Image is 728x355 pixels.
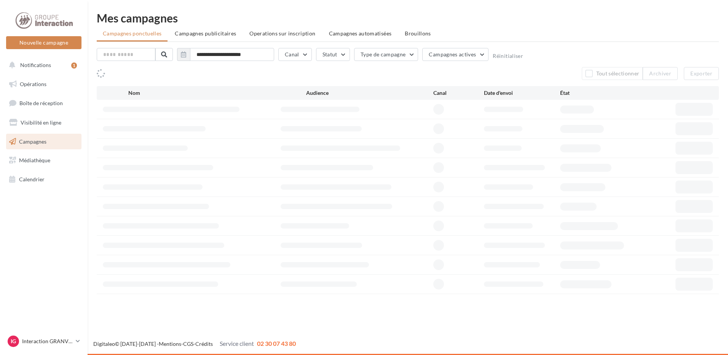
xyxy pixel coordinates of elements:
[643,67,678,80] button: Archiver
[195,341,213,347] a: Crédits
[422,48,489,61] button: Campagnes actives
[128,89,306,97] div: Nom
[5,152,83,168] a: Médiathèque
[5,57,80,73] button: Notifications 1
[316,48,350,61] button: Statut
[249,30,315,37] span: Operations sur inscription
[97,12,719,24] div: Mes campagnes
[684,67,719,80] button: Exporter
[257,340,296,347] span: 02 30 07 43 80
[20,81,46,87] span: Opérations
[493,53,523,59] button: Réinitialiser
[582,67,643,80] button: Tout sélectionner
[354,48,418,61] button: Type de campagne
[19,138,46,144] span: Campagnes
[19,176,45,182] span: Calendrier
[22,337,73,345] p: Interaction GRANVILLE
[71,62,77,69] div: 1
[183,341,193,347] a: CGS
[433,89,484,97] div: Canal
[429,51,476,58] span: Campagnes actives
[5,76,83,92] a: Opérations
[6,334,81,349] a: IG Interaction GRANVILLE
[6,36,81,49] button: Nouvelle campagne
[159,341,181,347] a: Mentions
[278,48,312,61] button: Canal
[306,89,433,97] div: Audience
[93,341,296,347] span: © [DATE]-[DATE] - - -
[484,89,560,97] div: Date d'envoi
[20,62,51,68] span: Notifications
[560,89,636,97] div: État
[93,341,115,347] a: Digitaleo
[5,115,83,131] a: Visibilité en ligne
[19,157,50,163] span: Médiathèque
[19,100,63,106] span: Boîte de réception
[11,337,16,345] span: IG
[5,134,83,150] a: Campagnes
[5,171,83,187] a: Calendrier
[220,340,254,347] span: Service client
[21,119,61,126] span: Visibilité en ligne
[5,95,83,111] a: Boîte de réception
[329,30,392,37] span: Campagnes automatisées
[405,30,431,37] span: Brouillons
[175,30,236,37] span: Campagnes publicitaires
